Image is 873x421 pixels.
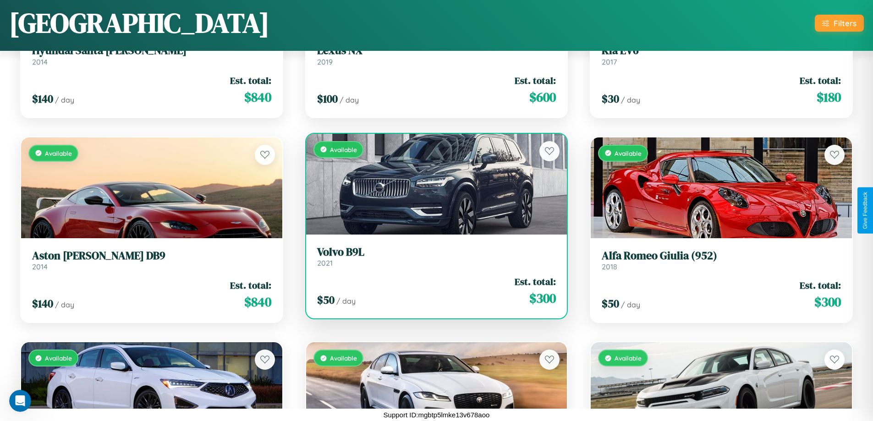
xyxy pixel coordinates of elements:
[244,88,271,106] span: $ 840
[317,57,333,66] span: 2019
[621,300,640,309] span: / day
[55,300,74,309] span: / day
[800,279,841,292] span: Est. total:
[317,292,335,307] span: $ 50
[621,95,640,104] span: / day
[515,275,556,288] span: Est. total:
[317,44,556,57] h3: Lexus NX
[529,88,556,106] span: $ 600
[602,296,619,311] span: $ 50
[834,18,857,28] div: Filters
[602,262,617,271] span: 2018
[862,192,868,229] div: Give Feedback
[32,44,271,57] h3: Hyundai Santa [PERSON_NAME]
[9,4,269,42] h1: [GEOGRAPHIC_DATA]
[602,249,841,272] a: Alfa Romeo Giulia (952)2018
[384,409,490,421] p: Support ID: mgbtp5lmke13v678aoo
[32,44,271,66] a: Hyundai Santa [PERSON_NAME]2014
[317,44,556,66] a: Lexus NX2019
[32,57,48,66] span: 2014
[615,354,642,362] span: Available
[32,296,53,311] span: $ 140
[32,249,271,262] h3: Aston [PERSON_NAME] DB9
[55,95,74,104] span: / day
[336,296,356,306] span: / day
[800,74,841,87] span: Est. total:
[317,246,556,259] h3: Volvo B9L
[615,149,642,157] span: Available
[602,44,841,57] h3: Kia EV6
[317,246,556,268] a: Volvo B9L2021
[815,15,864,32] button: Filters
[602,249,841,262] h3: Alfa Romeo Giulia (952)
[9,390,31,412] iframe: Intercom live chat
[32,91,53,106] span: $ 140
[602,57,617,66] span: 2017
[330,146,357,153] span: Available
[45,354,72,362] span: Available
[230,74,271,87] span: Est. total:
[515,74,556,87] span: Est. total:
[817,88,841,106] span: $ 180
[814,293,841,311] span: $ 300
[330,354,357,362] span: Available
[317,91,338,106] span: $ 100
[32,249,271,272] a: Aston [PERSON_NAME] DB92014
[244,293,271,311] span: $ 840
[602,91,619,106] span: $ 30
[340,95,359,104] span: / day
[317,258,333,268] span: 2021
[529,289,556,307] span: $ 300
[45,149,72,157] span: Available
[32,262,48,271] span: 2014
[230,279,271,292] span: Est. total:
[602,44,841,66] a: Kia EV62017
